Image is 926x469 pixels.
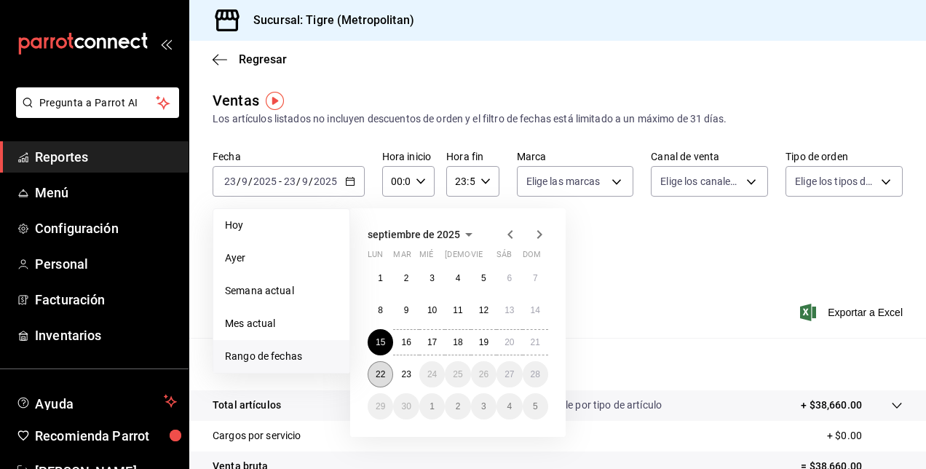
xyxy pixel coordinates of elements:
button: 29 de septiembre de 2025 [368,393,393,419]
p: Total artículos [213,398,281,413]
abbr: 25 de septiembre de 2025 [453,369,462,379]
abbr: 20 de septiembre de 2025 [504,337,514,347]
span: Facturación [35,290,177,310]
button: 1 de octubre de 2025 [419,393,445,419]
button: 3 de octubre de 2025 [471,393,496,419]
button: 7 de septiembre de 2025 [523,265,548,291]
abbr: 23 de septiembre de 2025 [401,369,411,379]
h3: Sucursal: Tigre (Metropolitan) [242,12,414,29]
button: 19 de septiembre de 2025 [471,329,496,355]
abbr: 1 de octubre de 2025 [430,401,435,411]
button: 11 de septiembre de 2025 [445,297,470,323]
button: Exportar a Excel [803,304,903,321]
button: 1 de septiembre de 2025 [368,265,393,291]
button: 28 de septiembre de 2025 [523,361,548,387]
button: 9 de septiembre de 2025 [393,297,419,323]
span: / [248,176,253,187]
button: 16 de septiembre de 2025 [393,329,419,355]
button: 8 de septiembre de 2025 [368,297,393,323]
abbr: 2 de octubre de 2025 [456,401,461,411]
button: Pregunta a Parrot AI [16,87,179,118]
abbr: martes [393,250,411,265]
span: Mes actual [225,316,338,331]
span: Elige los tipos de orden [795,174,876,189]
button: 23 de septiembre de 2025 [393,361,419,387]
abbr: miércoles [419,250,433,265]
abbr: 27 de septiembre de 2025 [504,369,514,379]
abbr: 18 de septiembre de 2025 [453,337,462,347]
button: 22 de septiembre de 2025 [368,361,393,387]
abbr: 10 de septiembre de 2025 [427,305,437,315]
button: 14 de septiembre de 2025 [523,297,548,323]
abbr: 19 de septiembre de 2025 [479,337,488,347]
label: Marca [517,151,634,162]
button: 27 de septiembre de 2025 [496,361,522,387]
span: Ayer [225,251,338,266]
input: -- [301,176,309,187]
input: -- [241,176,248,187]
input: -- [283,176,296,187]
span: Pregunta a Parrot AI [39,95,157,111]
abbr: 6 de septiembre de 2025 [507,273,512,283]
span: Semana actual [225,283,338,299]
abbr: jueves [445,250,531,265]
button: 13 de septiembre de 2025 [496,297,522,323]
abbr: 1 de septiembre de 2025 [378,273,383,283]
button: 26 de septiembre de 2025 [471,361,496,387]
button: 15 de septiembre de 2025 [368,329,393,355]
button: 5 de octubre de 2025 [523,393,548,419]
button: 6 de septiembre de 2025 [496,265,522,291]
span: septiembre de 2025 [368,229,460,240]
label: Canal de venta [651,151,768,162]
label: Tipo de orden [785,151,903,162]
span: / [237,176,241,187]
abbr: 13 de septiembre de 2025 [504,305,514,315]
span: Personal [35,254,177,274]
span: Rango de fechas [225,349,338,364]
span: Menú [35,183,177,202]
button: 4 de septiembre de 2025 [445,265,470,291]
abbr: 5 de octubre de 2025 [533,401,538,411]
img: Tooltip marker [266,92,284,110]
a: Pregunta a Parrot AI [10,106,179,121]
abbr: 5 de septiembre de 2025 [481,273,486,283]
button: 2 de septiembre de 2025 [393,265,419,291]
p: + $38,660.00 [801,398,862,413]
button: 10 de septiembre de 2025 [419,297,445,323]
button: 30 de septiembre de 2025 [393,393,419,419]
span: / [309,176,313,187]
abbr: 15 de septiembre de 2025 [376,337,385,347]
abbr: 4 de octubre de 2025 [507,401,512,411]
abbr: 29 de septiembre de 2025 [376,401,385,411]
button: open_drawer_menu [160,38,172,50]
abbr: 7 de septiembre de 2025 [533,273,538,283]
button: 21 de septiembre de 2025 [523,329,548,355]
abbr: 12 de septiembre de 2025 [479,305,488,315]
label: Hora fin [446,151,499,162]
button: 17 de septiembre de 2025 [419,329,445,355]
span: - [279,176,282,187]
abbr: lunes [368,250,383,265]
input: ---- [313,176,338,187]
span: / [296,176,301,187]
abbr: 11 de septiembre de 2025 [453,305,462,315]
input: -- [223,176,237,187]
span: Regresar [239,52,287,66]
abbr: 30 de septiembre de 2025 [401,401,411,411]
span: Hoy [225,218,338,233]
button: Regresar [213,52,287,66]
abbr: 26 de septiembre de 2025 [479,369,488,379]
button: 25 de septiembre de 2025 [445,361,470,387]
p: Cargos por servicio [213,428,301,444]
div: Los artículos listados no incluyen descuentos de orden y el filtro de fechas está limitado a un m... [213,111,903,127]
abbr: 3 de septiembre de 2025 [430,273,435,283]
abbr: 22 de septiembre de 2025 [376,369,385,379]
button: 18 de septiembre de 2025 [445,329,470,355]
abbr: viernes [471,250,483,265]
abbr: 14 de septiembre de 2025 [531,305,540,315]
button: 12 de septiembre de 2025 [471,297,496,323]
abbr: 24 de septiembre de 2025 [427,369,437,379]
span: Configuración [35,218,177,238]
p: + $0.00 [827,428,903,444]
